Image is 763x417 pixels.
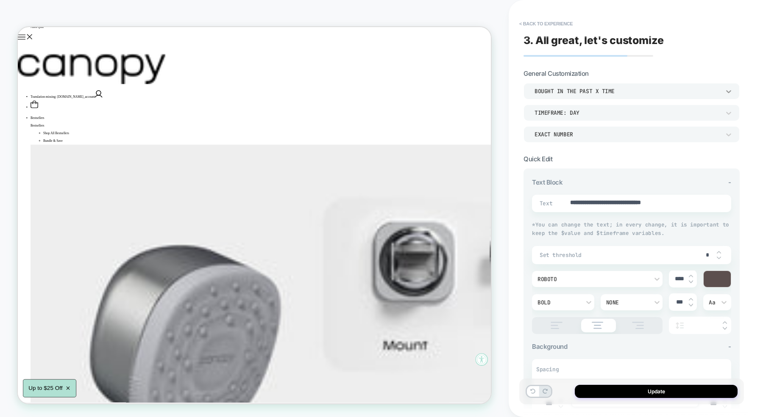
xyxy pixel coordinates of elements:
[587,322,607,329] img: align text center
[575,385,738,398] button: Update
[34,149,60,154] span: Bundle & Save
[535,131,720,138] div: EXACT NUMBER
[524,69,589,77] span: General Customization
[627,322,649,329] img: align text right
[689,280,693,283] img: down
[535,88,720,95] div: bought in the past x time
[540,251,698,259] span: Set threshold
[717,256,721,260] img: down
[515,17,577,30] button: < Back to experience
[537,276,649,283] div: Roboto
[17,119,35,124] a: Bestsellers
[728,342,731,351] span: -
[536,366,559,373] span: Spacing
[532,342,567,351] span: Background
[537,299,580,306] div: Bold
[673,322,686,329] img: line height
[540,200,550,207] span: Text
[728,178,731,186] span: -
[723,321,727,324] img: up
[689,274,693,278] img: up
[709,299,726,306] div: Aa
[524,34,664,47] span: 3. All great, let's customize
[723,326,727,330] img: down
[717,251,721,254] img: up
[546,322,567,329] img: align text left
[17,91,103,95] span: Translation missing: [DOMAIN_NAME]_account
[17,91,113,95] a: Translation missing: [DOMAIN_NAME]_account
[34,139,68,144] span: Shop All Bestsellers
[17,98,27,110] button: Open Cart Drawer - 0 items
[689,298,693,301] img: up
[524,155,552,163] span: Quick Edit
[535,109,720,116] div: TIMEFRAME: day
[532,178,563,186] span: Text Block
[532,221,729,237] span: * You can change the text; in every change, it is important to keep the $value and $timeframe var...
[17,129,35,134] span: Bestsellers
[606,299,649,306] div: None
[689,303,693,307] img: down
